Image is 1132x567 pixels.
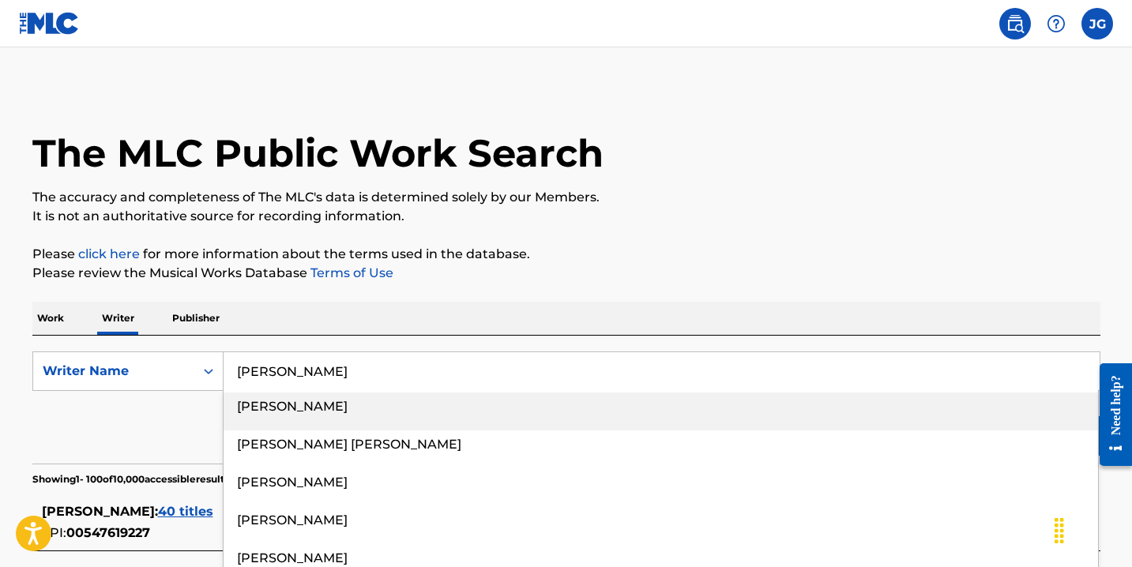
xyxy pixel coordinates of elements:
span: [PERSON_NAME] [237,550,348,565]
span: [PERSON_NAME] [237,513,348,528]
form: Search Form [32,351,1100,464]
span: IPI: [46,525,66,540]
div: User Menu [1081,8,1113,39]
p: It is not an authoritative source for recording information. [32,207,1100,226]
p: The accuracy and completeness of The MLC's data is determined solely by our Members. [32,188,1100,207]
p: Publisher [167,302,224,335]
img: help [1047,14,1066,33]
span: 00547619227 [66,525,150,540]
div: Help [1040,8,1072,39]
iframe: Chat Widget [1053,491,1132,567]
p: Showing 1 - 100 of 10,000 accessible results (Total 64,393 ) [32,472,294,486]
h1: The MLC Public Work Search [32,130,604,177]
p: Writer [97,302,139,335]
span: [PERSON_NAME] : [42,504,158,519]
a: Terms of Use [307,265,393,280]
img: search [1006,14,1025,33]
span: 40 titles [158,504,213,519]
span: [PERSON_NAME] [237,475,348,490]
a: click here [78,246,140,261]
img: MLC Logo [19,12,80,35]
span: [PERSON_NAME] [237,399,348,414]
span: [PERSON_NAME] [PERSON_NAME] [237,437,461,452]
p: Please review the Musical Works Database [32,264,1100,283]
p: Work [32,302,69,335]
iframe: Resource Center [1088,351,1132,479]
div: Writer Name [43,362,185,381]
div: Drag [1047,507,1072,554]
p: Please for more information about the terms used in the database. [32,245,1100,264]
a: Public Search [999,8,1031,39]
